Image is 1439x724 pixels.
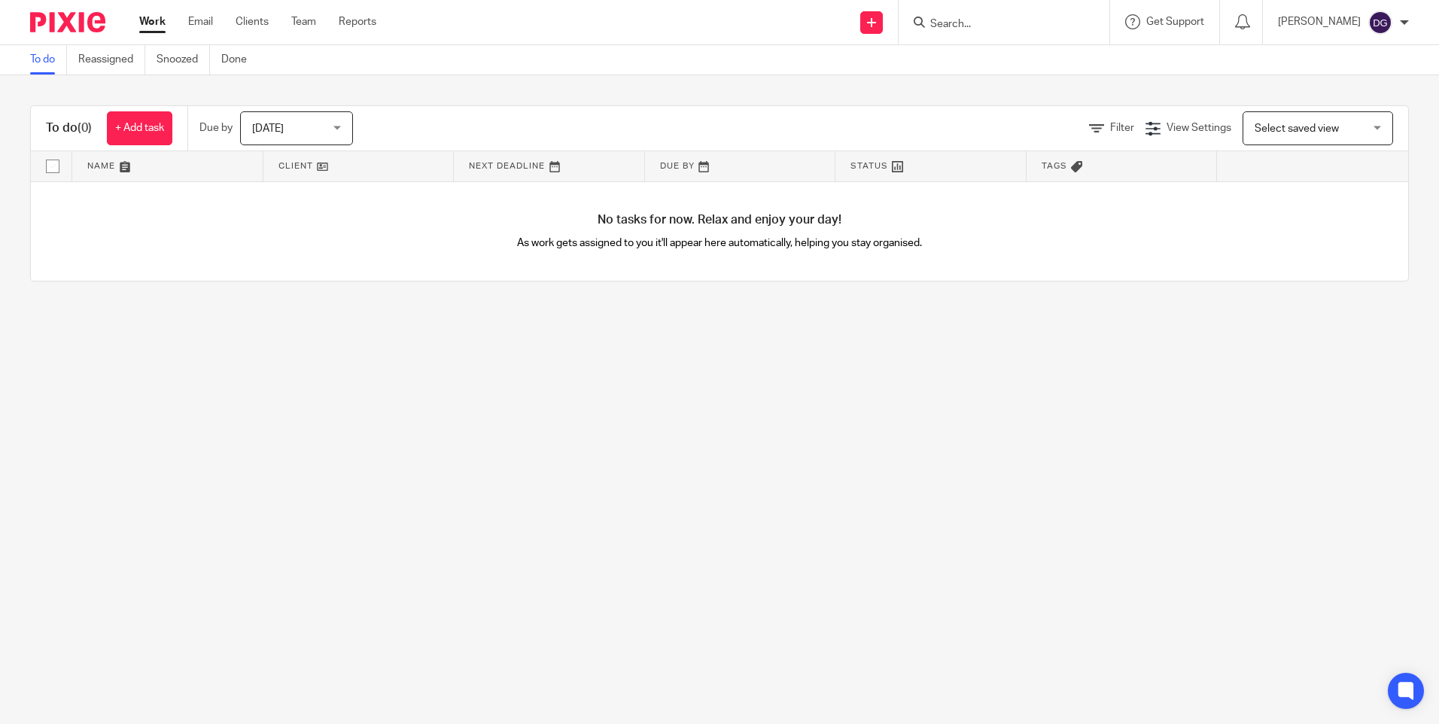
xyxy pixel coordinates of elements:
[157,45,210,75] a: Snoozed
[1042,162,1067,170] span: Tags
[139,14,166,29] a: Work
[1278,14,1361,29] p: [PERSON_NAME]
[236,14,269,29] a: Clients
[376,236,1064,251] p: As work gets assigned to you it'll appear here automatically, helping you stay organised.
[221,45,258,75] a: Done
[107,111,172,145] a: + Add task
[199,120,233,135] p: Due by
[1368,11,1392,35] img: svg%3E
[78,45,145,75] a: Reassigned
[1110,123,1134,133] span: Filter
[30,45,67,75] a: To do
[188,14,213,29] a: Email
[252,123,284,134] span: [DATE]
[291,14,316,29] a: Team
[1146,17,1204,27] span: Get Support
[339,14,376,29] a: Reports
[31,212,1408,228] h4: No tasks for now. Relax and enjoy your day!
[46,120,92,136] h1: To do
[30,12,105,32] img: Pixie
[78,122,92,134] span: (0)
[1167,123,1231,133] span: View Settings
[1255,123,1339,134] span: Select saved view
[929,18,1064,32] input: Search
